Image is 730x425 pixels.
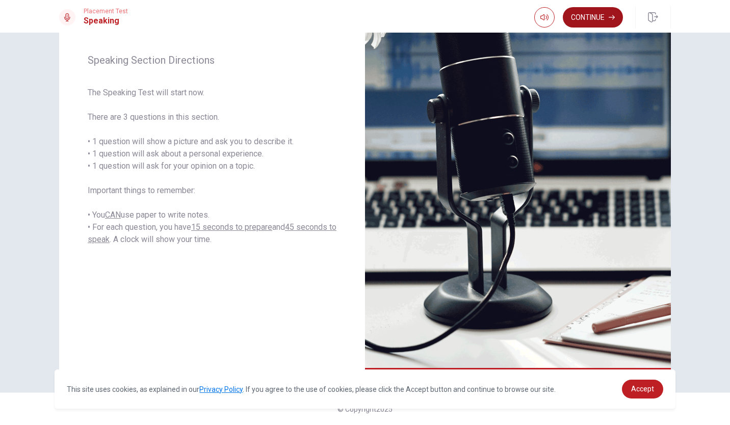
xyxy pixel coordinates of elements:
u: CAN [105,210,121,220]
span: © Copyright 2025 [337,405,393,413]
span: Accept [631,385,654,393]
span: Placement Test [84,8,128,15]
button: Continue [563,7,623,28]
span: This site uses cookies, as explained in our . If you agree to the use of cookies, please click th... [67,385,556,393]
a: Privacy Policy [199,385,243,393]
div: cookieconsent [55,369,675,409]
h1: Speaking [84,15,128,27]
span: The Speaking Test will start now. There are 3 questions in this section. • 1 question will show a... [88,87,336,246]
span: Speaking Section Directions [88,54,336,66]
u: 15 seconds to prepare [191,222,272,232]
a: dismiss cookie message [622,380,663,399]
